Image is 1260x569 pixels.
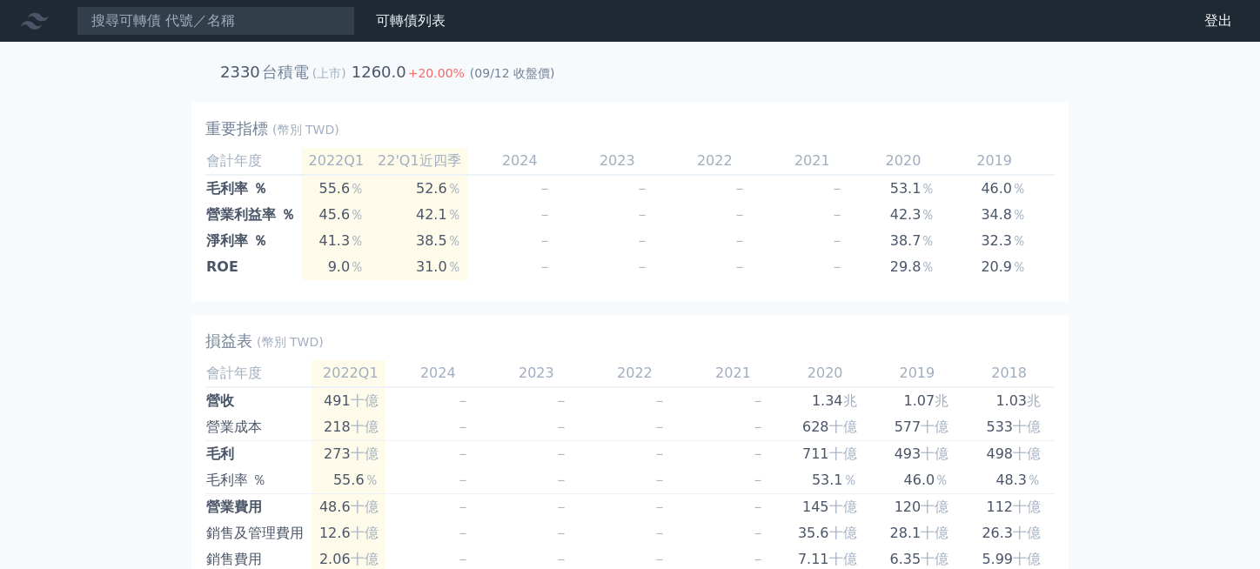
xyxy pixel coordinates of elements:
span: － [751,472,765,488]
span: － [456,445,470,462]
td: 31.0 [371,254,468,280]
span: － [751,499,765,515]
span: － [538,206,552,223]
span: － [635,206,649,223]
span: (幣別 TWD) [272,121,339,138]
span: 22'Q1近四季 [378,152,461,169]
span: － [653,551,667,567]
td: 38.7 [858,228,949,254]
span: － [830,258,844,275]
span: － [456,392,470,409]
span: 兆 [935,392,948,409]
td: 26.3 [962,520,1055,546]
span: － [554,445,568,462]
span: 十億 [1013,551,1041,567]
td: 12.6 [312,520,385,546]
span: ％ [1012,180,1026,197]
td: 營業費用 [205,494,312,521]
td: 2022 [663,148,761,175]
td: 28.1 [871,520,963,546]
span: － [653,499,667,515]
td: 毛利率 ％ [205,175,302,202]
td: 2021 [761,148,858,175]
td: 2019 [948,148,1040,175]
span: 十億 [351,418,379,435]
td: 533 [962,414,1055,441]
td: 21.9 [1040,254,1131,280]
td: 2020 [779,360,871,387]
span: ％ [921,232,935,249]
a: 登出 [1190,7,1246,35]
span: － [554,472,568,488]
span: － [538,180,552,197]
span: － [456,418,470,435]
span: 兆 [843,392,857,409]
span: ％ [1012,206,1026,223]
h2: 重要指標 [205,117,268,141]
td: 1.34 [779,387,871,414]
td: 營收 [205,387,312,414]
span: 十億 [829,445,857,462]
span: 十億 [921,525,948,541]
span: 十億 [351,499,379,515]
span: － [751,392,765,409]
td: 2024 [385,360,484,387]
span: － [554,499,568,515]
td: 46.0 [871,467,963,494]
td: 2019 [871,360,963,387]
span: 十億 [921,499,948,515]
td: 45.6 [302,202,372,228]
span: 十億 [351,392,379,409]
td: 32.3 [948,228,1040,254]
td: 120 [871,494,963,521]
span: － [653,392,667,409]
td: 498 [962,441,1055,468]
span: ％ [921,206,935,223]
span: － [653,472,667,488]
span: 十億 [351,445,379,462]
span: ％ [447,206,461,223]
td: 2023 [566,148,663,175]
td: 273 [312,441,385,468]
span: (上市) [312,66,346,80]
td: 218 [312,414,385,441]
td: 53.1 [779,467,871,494]
span: ％ [350,232,364,249]
td: 2020 [858,148,949,175]
span: － [653,445,667,462]
td: 會計年度 [205,148,302,175]
span: － [635,232,649,249]
span: ％ [447,180,461,197]
span: ％ [843,472,857,488]
td: 2018 [1040,148,1131,175]
td: 34.0 [1040,228,1131,254]
span: － [554,418,568,435]
span: － [653,525,667,541]
td: 493 [871,441,963,468]
span: － [653,418,667,435]
span: － [733,232,747,249]
span: － [456,551,470,567]
span: － [456,472,470,488]
td: 9.0 [302,254,372,280]
span: ％ [350,258,364,275]
span: 十億 [829,418,857,435]
td: 2018 [962,360,1055,387]
span: ％ [1012,258,1026,275]
span: － [635,258,649,275]
span: 十億 [829,499,857,515]
span: － [456,525,470,541]
td: 42.3 [858,202,949,228]
span: 兆 [1027,392,1041,409]
td: 577 [871,414,963,441]
td: 48.3 [962,467,1055,494]
span: 十億 [921,418,948,435]
span: － [538,232,552,249]
span: ％ [350,206,364,223]
td: 2024 [468,148,566,175]
span: ％ [365,472,379,488]
input: 搜尋可轉債 代號／名稱 [77,6,355,36]
h2: 2330 [220,60,260,84]
span: 十億 [1013,499,1041,515]
span: 2022Q1 [323,365,379,381]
